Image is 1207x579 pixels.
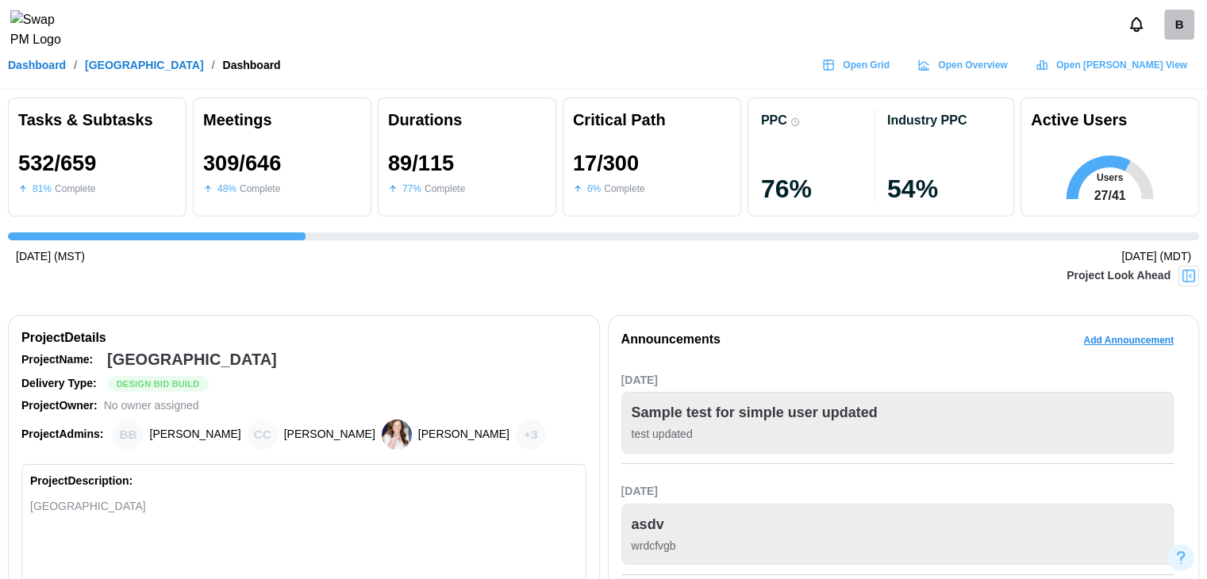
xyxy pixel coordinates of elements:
[388,108,546,132] div: Durations
[240,182,280,197] div: Complete
[1121,248,1191,266] div: [DATE] (MDT)
[203,108,361,132] div: Meetings
[85,59,204,71] a: [GEOGRAPHIC_DATA]
[587,182,601,197] div: 6 %
[573,108,731,132] div: Critical Path
[203,151,281,175] div: 309 / 646
[388,151,454,175] div: 89 / 115
[16,248,85,266] div: [DATE] (MST)
[843,54,890,76] span: Open Grid
[909,53,1020,77] a: Open Overview
[1123,11,1150,38] button: Notifications
[938,54,1007,76] span: Open Overview
[104,397,199,415] div: No owner assigned
[632,402,878,424] div: Sample test for simple user updated
[223,59,281,71] div: Dashboard
[761,176,874,201] div: 76 %
[21,428,103,440] strong: Project Admins:
[887,176,1001,201] div: 54 %
[632,514,664,536] div: asdv
[1056,54,1187,76] span: Open [PERSON_NAME] View
[761,113,787,128] div: PPC
[55,182,95,197] div: Complete
[248,420,278,450] div: Chris Cosenza
[284,426,375,443] div: [PERSON_NAME]
[1067,267,1170,285] div: Project Look Ahead
[18,151,96,175] div: 532 / 659
[632,538,1164,555] div: wrdcfvgb
[74,59,77,71] div: /
[1164,10,1194,40] a: billingcheck4
[418,426,509,443] div: [PERSON_NAME]
[33,182,52,197] div: 81 %
[30,473,133,490] div: Project Description:
[1071,328,1186,352] button: Add Announcement
[814,53,901,77] a: Open Grid
[632,426,1164,443] div: test updated
[621,483,1174,500] div: [DATE]
[113,420,143,450] div: Brian Baldwin
[21,351,101,369] div: Project Name:
[212,59,215,71] div: /
[382,420,412,450] img: Heather Bemis
[621,330,721,350] div: Announcements
[604,182,644,197] div: Complete
[21,328,586,348] div: Project Details
[516,420,546,450] div: + 3
[217,182,236,197] div: 48 %
[1028,53,1199,77] a: Open [PERSON_NAME] View
[149,426,240,443] div: [PERSON_NAME]
[10,10,75,50] img: Swap PM Logo
[21,375,101,393] div: Delivery Type:
[117,377,200,391] span: Design Bid Build
[887,113,967,128] div: Industry PPC
[8,59,66,71] a: Dashboard
[18,108,176,132] div: Tasks & Subtasks
[30,498,578,515] div: [GEOGRAPHIC_DATA]
[621,372,1174,389] div: [DATE]
[1181,268,1197,284] img: Project Look Ahead Button
[1083,329,1174,351] span: Add Announcement
[107,347,277,372] div: [GEOGRAPHIC_DATA]
[425,182,465,197] div: Complete
[1031,108,1127,132] div: Active Users
[1164,10,1194,40] div: B
[573,151,639,175] div: 17 / 300
[21,399,98,412] strong: Project Owner:
[402,182,421,197] div: 77 %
